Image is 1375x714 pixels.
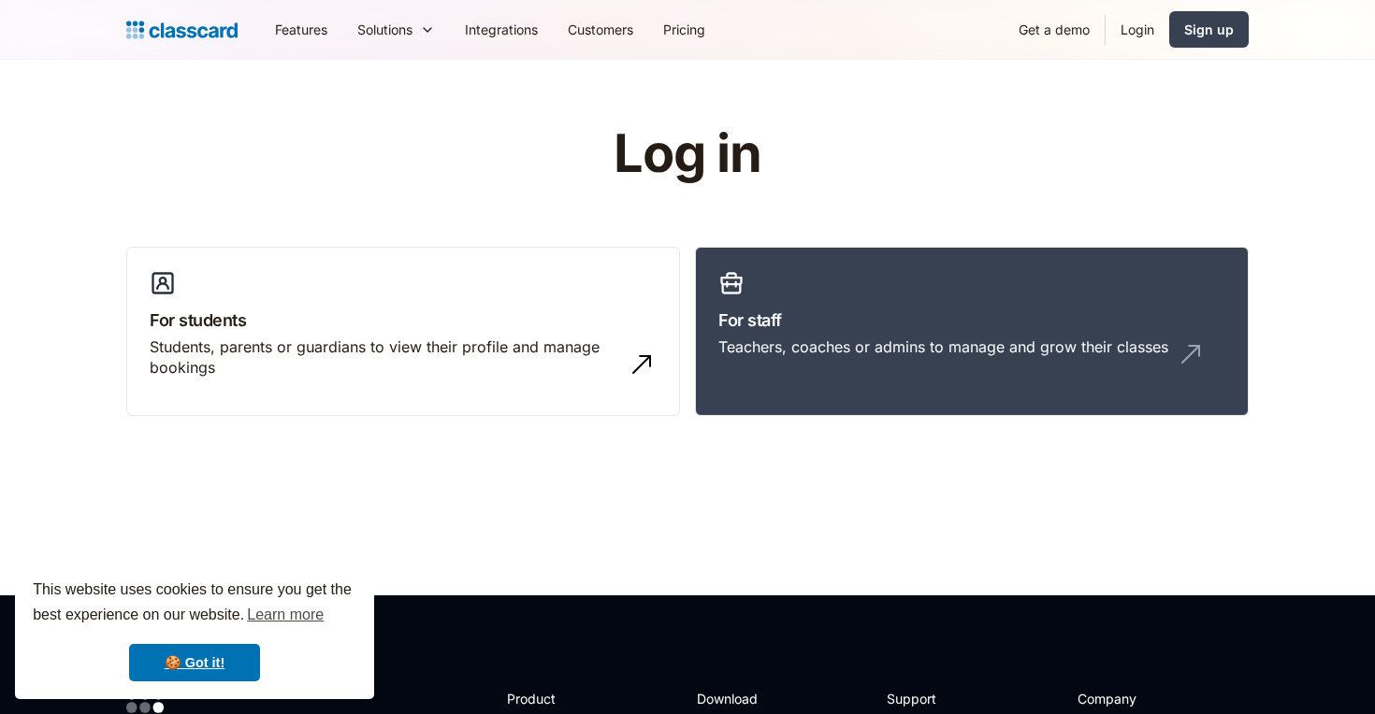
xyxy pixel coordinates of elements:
a: Login [1106,8,1169,50]
div: Sign up [1184,20,1234,39]
div: Solutions [342,8,450,50]
a: Pricing [648,8,720,50]
a: Sign up [1169,11,1249,48]
div: Teachers, coaches or admins to manage and grow their classes [718,336,1168,357]
div: cookieconsent [15,561,374,699]
h2: Product [507,689,607,708]
a: Features [260,8,342,50]
h1: Log in [391,125,985,183]
a: Integrations [450,8,553,50]
h2: Company [1078,689,1202,708]
h2: Support [887,689,962,708]
a: learn more about cookies [244,601,326,629]
a: Get a demo [1004,8,1105,50]
a: dismiss cookie message [129,644,260,681]
a: Customers [553,8,648,50]
a: home [126,17,238,43]
h3: For students [150,307,657,333]
div: Solutions [357,20,412,39]
h3: For staff [718,307,1225,333]
a: For staffTeachers, coaches or admins to manage and grow their classes [695,247,1249,417]
span: This website uses cookies to ensure you get the best experience on our website. [33,578,356,629]
a: For studentsStudents, parents or guardians to view their profile and manage bookings [126,247,680,417]
h2: Download [697,689,774,708]
div: Students, parents or guardians to view their profile and manage bookings [150,336,619,378]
